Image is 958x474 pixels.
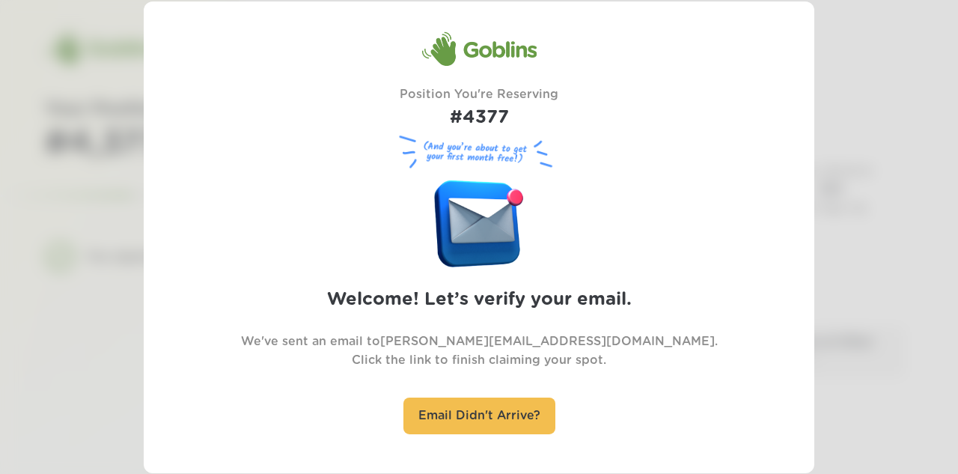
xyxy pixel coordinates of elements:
h2: Welcome! Let’s verify your email. [327,286,632,314]
h1: #4377 [400,104,558,132]
div: Goblins [421,31,537,67]
div: Position You're Reserving [400,85,558,132]
div: Email Didn't Arrive? [403,398,555,434]
figure: (And you’re about to get your first month free!) [393,132,565,173]
p: We've sent an email to [PERSON_NAME][EMAIL_ADDRESS][DOMAIN_NAME] . Click the link to finish claim... [241,332,718,370]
